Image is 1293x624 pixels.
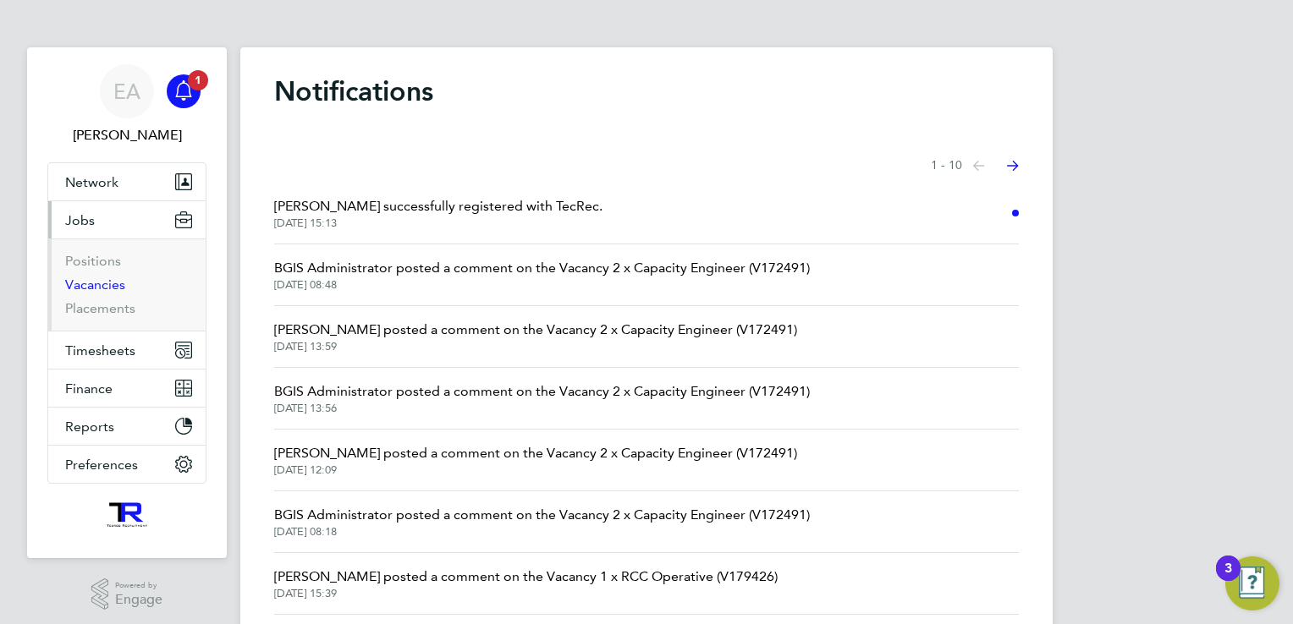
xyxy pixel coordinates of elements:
a: BGIS Administrator posted a comment on the Vacancy 2 x Capacity Engineer (V172491)[DATE] 13:56 [274,381,810,415]
button: Timesheets [48,331,206,369]
a: [PERSON_NAME] posted a comment on the Vacancy 1 x RCC Operative (V179426)[DATE] 15:39 [274,567,778,600]
span: 1 [188,70,208,90]
nav: Main navigation [27,47,227,558]
span: [PERSON_NAME] posted a comment on the Vacancy 2 x Capacity Engineer (V172491) [274,320,797,340]
a: Placements [65,300,135,316]
button: Finance [48,369,206,407]
span: [PERSON_NAME] successfully registered with TecRec. [274,196,602,216]
a: Vacancies [65,276,125,293]
div: Jobs [48,238,206,331]
a: 1 [167,64,201,118]
button: Network [48,163,206,200]
button: Preferences [48,446,206,483]
a: BGIS Administrator posted a comment on the Vacancy 2 x Capacity Engineer (V172491)[DATE] 08:48 [274,258,810,292]
span: Ellis Andrew [47,125,206,145]
span: BGIS Administrator posted a comment on the Vacancy 2 x Capacity Engineer (V172491) [274,505,810,525]
span: [DATE] 13:59 [274,340,797,353]
nav: Select page of notifications list [931,149,1019,183]
span: 1 - 10 [931,157,962,174]
img: wearetecrec-logo-retina.png [104,501,151,528]
h1: Notifications [274,74,1019,108]
div: 3 [1224,568,1232,590]
button: Open Resource Center, 3 new notifications [1225,556,1279,610]
span: [DATE] 12:09 [274,463,797,477]
a: Go to home page [47,501,206,528]
span: Finance [65,380,113,397]
span: Timesheets [65,342,135,359]
span: [PERSON_NAME] posted a comment on the Vacancy 2 x Capacity Engineer (V172491) [274,443,797,463]
span: Powered by [115,578,162,593]
a: [PERSON_NAME] posted a comment on the Vacancy 2 x Capacity Engineer (V172491)[DATE] 12:09 [274,443,797,477]
span: EA [113,80,140,102]
span: [DATE] 08:18 [274,525,810,539]
span: Engage [115,593,162,607]
button: Reports [48,408,206,445]
a: [PERSON_NAME] posted a comment on the Vacancy 2 x Capacity Engineer (V172491)[DATE] 13:59 [274,320,797,353]
span: [PERSON_NAME] posted a comment on the Vacancy 1 x RCC Operative (V179426) [274,567,778,587]
span: [DATE] 08:48 [274,278,810,292]
a: Positions [65,253,121,269]
span: Preferences [65,457,138,473]
span: [DATE] 15:13 [274,216,602,230]
span: Network [65,174,118,190]
span: BGIS Administrator posted a comment on the Vacancy 2 x Capacity Engineer (V172491) [274,258,810,278]
a: EA[PERSON_NAME] [47,64,206,145]
span: Jobs [65,212,95,228]
span: [DATE] 15:39 [274,587,778,600]
span: Reports [65,419,114,435]
a: Powered byEngage [91,578,163,610]
span: [DATE] 13:56 [274,402,810,415]
button: Jobs [48,201,206,238]
span: BGIS Administrator posted a comment on the Vacancy 2 x Capacity Engineer (V172491) [274,381,810,402]
a: [PERSON_NAME] successfully registered with TecRec.[DATE] 15:13 [274,196,602,230]
a: BGIS Administrator posted a comment on the Vacancy 2 x Capacity Engineer (V172491)[DATE] 08:18 [274,505,810,539]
